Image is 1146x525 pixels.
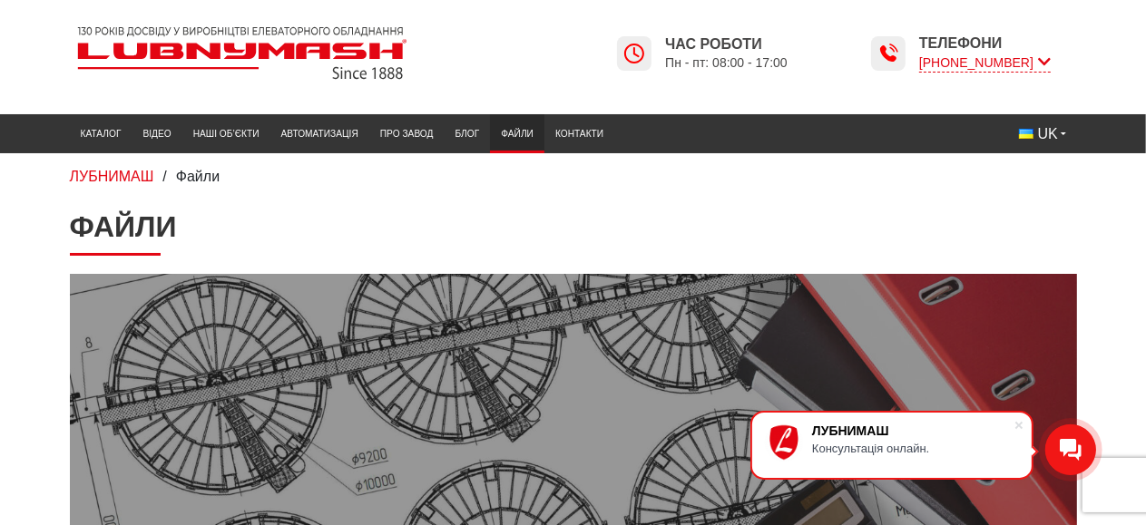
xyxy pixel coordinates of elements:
img: Lubnymash time icon [623,43,645,64]
a: Файли [490,119,544,149]
a: Відео [132,119,181,149]
button: UK [1008,119,1077,150]
span: Файли [176,169,220,184]
a: Контакти [544,119,614,149]
img: Lubnymash [70,19,415,87]
div: Консультація онлайн. [812,442,1014,455]
a: Каталог [70,119,132,149]
a: Автоматизація [270,119,369,149]
span: Час роботи [665,34,788,54]
img: Українська [1019,129,1033,139]
a: Блог [445,119,491,149]
span: Пн - пт: 08:00 - 17:00 [665,54,788,72]
a: Наші об’єкти [182,119,270,149]
div: ЛУБНИМАШ [812,423,1014,438]
img: Lubnymash time icon [877,43,899,64]
span: [PHONE_NUMBER] [919,53,1051,73]
a: ЛУБНИМАШ [70,169,154,184]
a: Про завод [369,119,445,149]
h1: Файли [70,209,1077,255]
span: / [162,169,166,184]
span: UK [1038,124,1058,144]
span: Телефони [919,34,1051,53]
